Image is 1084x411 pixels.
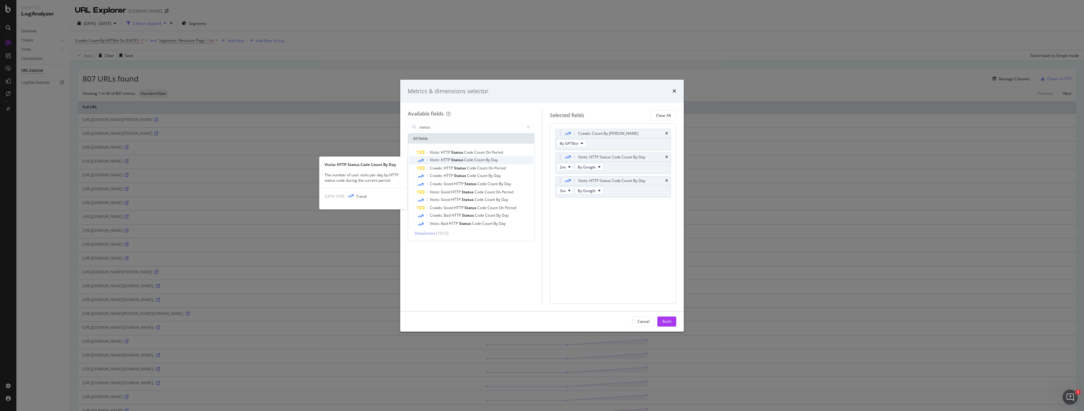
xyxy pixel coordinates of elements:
[637,319,649,324] div: Cancel
[452,213,462,218] span: HTTP
[477,181,487,186] span: Code
[441,150,451,155] span: HTTP
[502,213,509,218] span: Day
[496,189,502,195] span: On
[499,205,505,210] span: On
[502,189,513,195] span: Period
[320,162,407,167] div: Visits: HTTP Status Code Count By Day
[487,205,499,210] span: Count
[560,141,578,146] span: By GPTBot
[464,181,477,186] span: Status
[414,231,435,236] span: Show 2 more
[320,172,407,183] div: The number of user visits per day by HTTP status code during the current period.
[449,221,459,226] span: HTTP
[451,157,464,163] span: Status
[454,173,467,178] span: Status
[672,87,676,95] div: times
[560,188,566,193] span: 3xx
[555,129,671,150] div: Crawls: Count By [PERSON_NAME]timesBy GPTBot
[662,319,671,324] div: Build
[451,150,464,155] span: Status
[491,157,498,163] span: Day
[496,197,501,202] span: By
[472,221,482,226] span: Code
[444,181,454,186] span: Good
[430,165,444,171] span: Crawls:
[1075,390,1081,395] span: 1
[436,231,449,236] span: ( 10 / 12 )
[504,181,511,186] span: Day
[454,181,464,186] span: HTTP
[575,163,603,171] button: By Google
[444,213,452,218] span: Bad
[430,197,441,202] span: Visits:
[657,317,676,327] button: Build
[419,122,524,132] input: Search by field name
[499,181,504,186] span: By
[444,205,454,210] span: Good
[578,164,596,170] span: By Google
[578,178,645,184] div: Visits: HTTP Status Code Count By Day
[665,179,668,183] div: times
[651,110,676,120] button: Clear All
[430,213,444,218] span: Crawls:
[493,221,499,226] span: By
[430,157,441,163] span: Visits:
[1063,390,1078,405] iframe: Intercom live chat
[474,150,486,155] span: Count
[441,221,449,226] span: Bad
[430,150,441,155] span: Visits:
[578,130,638,137] div: Crawls: Count By [PERSON_NAME]
[464,205,477,210] span: Status
[430,181,444,186] span: Crawls:
[555,176,671,197] div: Visits: HTTP Status Code Count By Daytimes3xxBy Google
[477,165,488,171] span: Count
[474,157,486,163] span: Count
[496,213,502,218] span: By
[475,197,485,202] span: Code
[430,173,444,178] span: Crawls:
[485,189,496,195] span: Count
[488,173,494,178] span: By
[475,189,485,195] span: Code
[467,165,477,171] span: Code
[485,213,496,218] span: Count
[430,189,441,195] span: Visits:
[575,187,603,194] button: By Google
[408,87,488,95] div: Metrics & dimensions selector
[632,317,655,327] button: Cancel
[665,132,668,135] div: times
[441,157,451,163] span: HTTP
[557,187,574,194] button: 3xx
[441,197,451,202] span: Good
[550,112,584,119] div: Selected fields
[578,154,645,160] div: Visits: HTTP Status Code Count By Day
[494,173,501,178] span: Day
[454,205,464,210] span: HTTP
[451,197,462,202] span: HTTP
[578,188,596,193] span: By Google
[656,113,671,118] div: Clear All
[464,157,474,163] span: Code
[462,213,475,218] span: Status
[430,221,441,226] span: Visits:
[494,165,506,171] span: Period
[408,134,534,144] div: All fields
[400,80,684,332] div: modal
[475,213,485,218] span: Code
[444,165,454,171] span: HTTP
[499,221,506,226] span: Day
[451,189,462,195] span: HTTP
[486,157,491,163] span: By
[462,189,475,195] span: Status
[485,197,496,202] span: Count
[501,197,508,202] span: Day
[464,150,474,155] span: Code
[482,221,493,226] span: Count
[477,205,487,210] span: Code
[467,173,477,178] span: Code
[486,150,492,155] span: On
[557,163,574,171] button: 2xx
[665,155,668,159] div: times
[560,164,566,170] span: 2xx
